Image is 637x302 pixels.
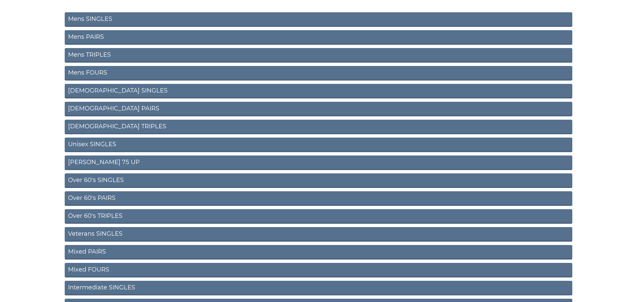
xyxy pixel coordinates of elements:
[65,120,572,134] a: [DEMOGRAPHIC_DATA] TRIPLES
[65,48,572,63] a: Mens TRIPLES
[65,281,572,295] a: Intermediate SINGLES
[65,102,572,116] a: [DEMOGRAPHIC_DATA] PAIRS
[65,66,572,81] a: Mens FOURS
[65,191,572,206] a: Over 60's PAIRS
[65,12,572,27] a: Mens SINGLES
[65,245,572,260] a: Mixed PAIRS
[65,84,572,98] a: [DEMOGRAPHIC_DATA] SINGLES
[65,263,572,277] a: Mixed FOURS
[65,155,572,170] a: [PERSON_NAME] 75 UP
[65,227,572,242] a: Veterans SINGLES
[65,209,572,224] a: Over 60's TRIPLES
[65,173,572,188] a: Over 60's SINGLES
[65,138,572,152] a: Unisex SINGLES
[65,30,572,45] a: Mens PAIRS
